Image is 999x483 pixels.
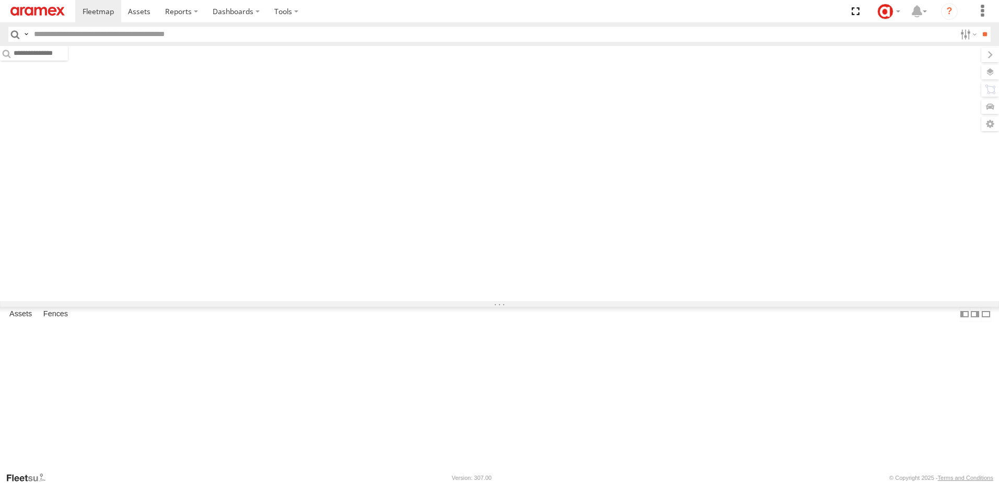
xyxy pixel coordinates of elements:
[970,307,980,322] label: Dock Summary Table to the Right
[4,307,37,321] label: Assets
[6,473,54,483] a: Visit our Website
[938,475,993,481] a: Terms and Conditions
[452,475,492,481] div: Version: 307.00
[959,307,970,322] label: Dock Summary Table to the Left
[981,307,991,322] label: Hide Summary Table
[889,475,993,481] div: © Copyright 2025 -
[981,117,999,131] label: Map Settings
[941,3,958,20] i: ?
[10,7,65,16] img: aramex-logo.svg
[22,27,30,42] label: Search Query
[874,4,904,19] div: Tarek Benrhima
[956,27,979,42] label: Search Filter Options
[38,307,73,321] label: Fences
